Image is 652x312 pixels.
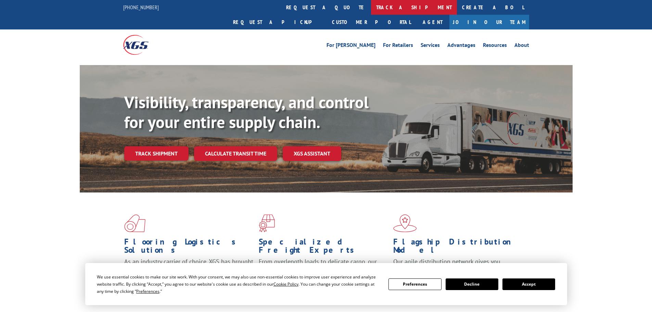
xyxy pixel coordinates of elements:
h1: Specialized Freight Experts [259,238,388,258]
a: For [PERSON_NAME] [327,42,375,50]
h1: Flagship Distribution Model [393,238,523,258]
button: Preferences [388,278,441,290]
h1: Flooring Logistics Solutions [124,238,254,258]
span: As an industry carrier of choice, XGS has brought innovation and dedication to flooring logistics... [124,258,253,282]
div: Cookie Consent Prompt [85,263,567,305]
b: Visibility, transparency, and control for your entire supply chain. [124,91,369,133]
img: xgs-icon-flagship-distribution-model-red [393,214,417,232]
img: xgs-icon-focused-on-flooring-red [259,214,275,232]
a: Agent [416,15,449,29]
a: Join Our Team [449,15,529,29]
a: Calculate transit time [194,146,277,161]
span: Our agile distribution network gives you nationwide inventory management on demand. [393,258,519,274]
span: Cookie Policy [273,281,298,287]
a: For Retailers [383,42,413,50]
a: Services [421,42,440,50]
a: Request a pickup [228,15,327,29]
a: Track shipment [124,146,189,161]
a: [PHONE_NUMBER] [123,4,159,11]
button: Decline [446,278,498,290]
span: Preferences [136,288,159,294]
a: Resources [483,42,507,50]
div: We use essential cookies to make our site work. With your consent, we may also use non-essential ... [97,273,380,295]
a: About [514,42,529,50]
button: Accept [502,278,555,290]
img: xgs-icon-total-supply-chain-intelligence-red [124,214,145,232]
a: Advantages [447,42,475,50]
p: From overlength loads to delicate cargo, our experienced staff knows the best way to move your fr... [259,258,388,288]
a: Customer Portal [327,15,416,29]
a: XGS ASSISTANT [283,146,341,161]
